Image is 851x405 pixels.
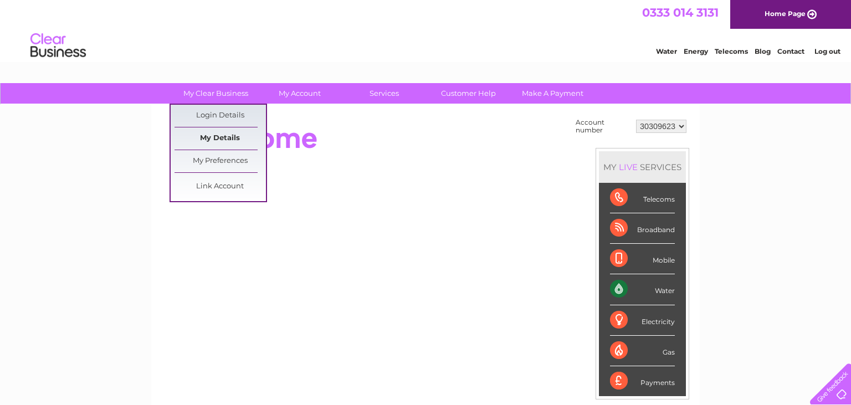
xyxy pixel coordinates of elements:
div: Telecoms [610,183,675,213]
a: Log out [814,47,840,55]
a: My Clear Business [170,83,262,104]
a: My Details [175,127,266,150]
div: Clear Business is a trading name of Verastar Limited (registered in [GEOGRAPHIC_DATA] No. 3667643... [165,6,688,54]
a: Water [656,47,677,55]
a: Services [339,83,430,104]
a: Blog [755,47,771,55]
a: 0333 014 3131 [642,6,719,19]
a: My Preferences [175,150,266,172]
div: Mobile [610,244,675,274]
div: MY SERVICES [599,151,686,183]
a: Customer Help [423,83,514,104]
td: Account number [573,116,633,137]
a: Link Account [175,176,266,198]
div: LIVE [617,162,640,172]
div: Electricity [610,305,675,336]
a: Make A Payment [507,83,598,104]
img: logo.png [30,29,86,63]
div: Water [610,274,675,305]
a: Login Details [175,105,266,127]
div: Payments [610,366,675,396]
a: My Account [254,83,346,104]
a: Contact [777,47,804,55]
a: Telecoms [715,47,748,55]
div: Gas [610,336,675,366]
a: Energy [684,47,708,55]
div: Broadband [610,213,675,244]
